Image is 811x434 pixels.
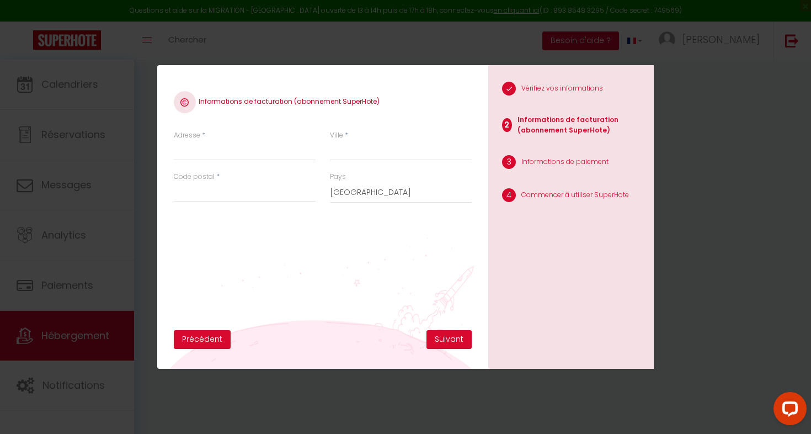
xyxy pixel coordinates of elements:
label: Code postal [174,172,215,182]
label: Pays [330,172,346,182]
button: Précédent [174,330,231,349]
span: 3 [502,155,516,169]
iframe: LiveChat chat widget [765,388,811,434]
span: 4 [502,188,516,202]
h4: Informations de facturation (abonnement SuperHote) [174,91,472,113]
li: Informations de paiement [488,150,654,177]
span: 2 [502,118,511,132]
li: Vérifiez vos informations [488,76,654,104]
label: Ville [330,130,343,141]
li: Commencer à utiliser SuperHote [488,183,654,210]
label: Adresse [174,130,200,141]
li: Informations de facturation (abonnement SuperHote) [488,109,654,144]
button: Suivant [426,330,472,349]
